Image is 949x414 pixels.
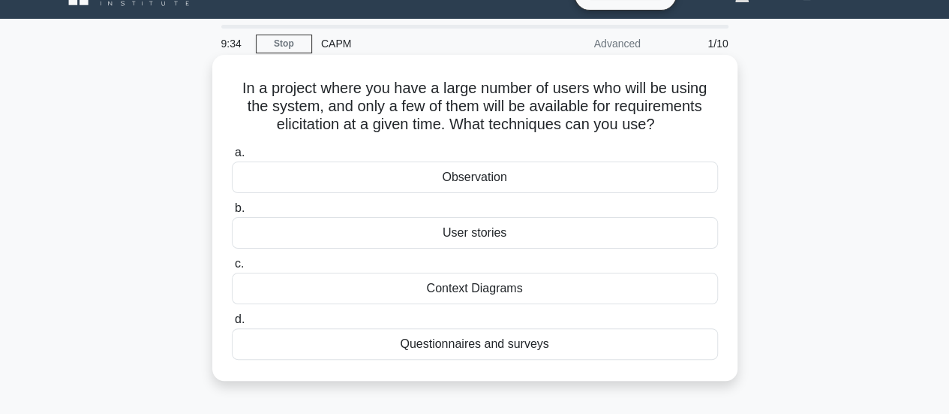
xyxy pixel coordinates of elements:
[232,273,718,304] div: Context Diagrams
[212,29,256,59] div: 9:34
[232,217,718,249] div: User stories
[256,35,312,53] a: Stop
[650,29,737,59] div: 1/10
[232,162,718,193] div: Observation
[235,313,245,325] span: d.
[235,201,245,214] span: b.
[230,79,719,134] h5: In a project where you have a large number of users who will be using the system, and only a few ...
[235,146,245,159] span: a.
[232,328,718,360] div: Questionnaires and surveys
[235,257,244,270] span: c.
[518,29,650,59] div: Advanced
[312,29,518,59] div: CAPM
